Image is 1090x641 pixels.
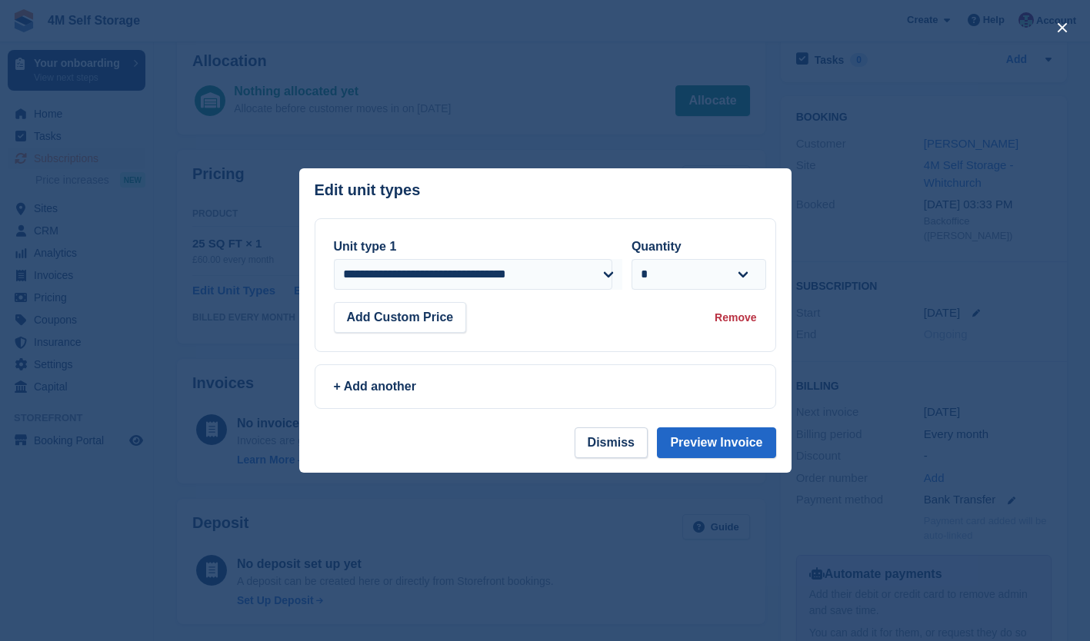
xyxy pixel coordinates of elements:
div: Remove [715,310,756,326]
button: close [1050,15,1075,40]
button: Preview Invoice [657,427,775,458]
a: + Add another [315,364,776,409]
div: + Add another [334,377,757,396]
button: Dismiss [575,427,648,458]
label: Unit type 1 [334,240,397,253]
p: Edit unit types [315,181,421,199]
label: Quantity [632,240,682,253]
button: Add Custom Price [334,302,467,333]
